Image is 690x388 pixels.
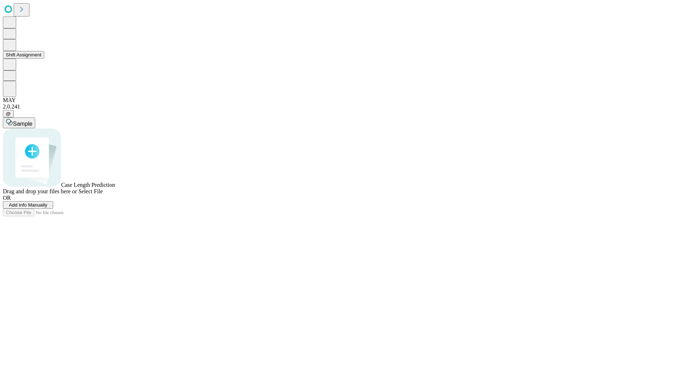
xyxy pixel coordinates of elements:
[3,195,11,201] span: OR
[3,103,687,110] div: 2.0.241
[78,188,103,194] span: Select File
[3,51,44,59] button: Shift Assignment
[3,188,77,194] span: Drag and drop your files here or
[13,121,32,127] span: Sample
[3,110,14,117] button: @
[3,117,35,128] button: Sample
[3,201,53,209] button: Add Info Manually
[3,97,687,103] div: MAY
[61,182,115,188] span: Case Length Prediction
[9,202,47,208] span: Add Info Manually
[6,111,11,116] span: @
